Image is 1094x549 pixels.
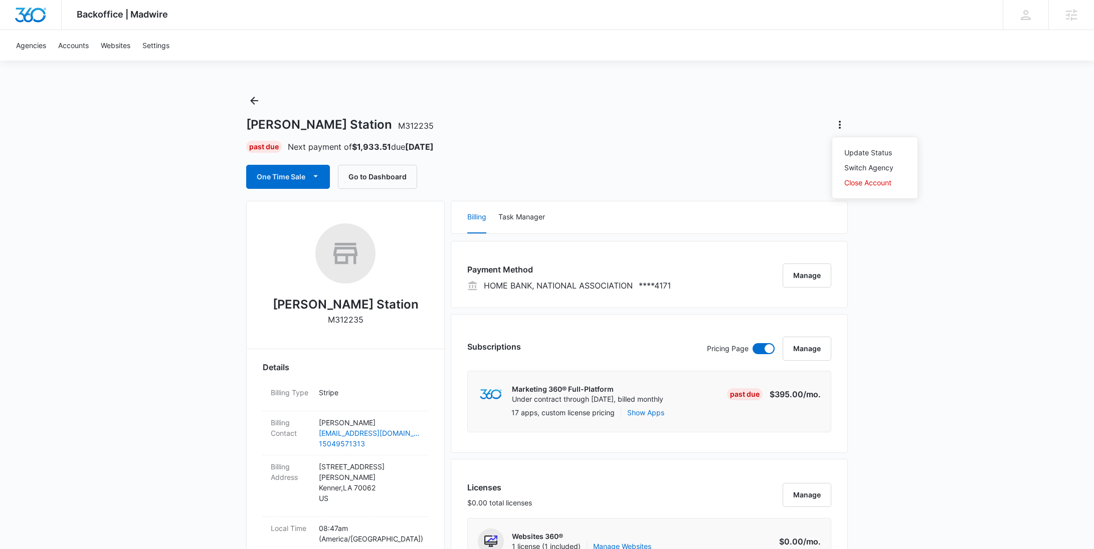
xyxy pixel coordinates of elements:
div: Switch Agency [844,164,893,171]
p: $395.00 [770,388,821,400]
strong: $1,933.51 [352,142,391,152]
button: Update Status [832,145,918,160]
a: [EMAIL_ADDRESS][DOMAIN_NAME] [319,428,420,438]
h3: Subscriptions [467,341,521,353]
span: /mo. [803,389,821,399]
a: Accounts [52,30,95,61]
p: HOME BANK, NATIONAL ASSOCIATION [484,280,633,292]
span: Backoffice | Madwire [77,9,168,20]
p: Pricing Page [707,343,749,354]
button: Actions [832,117,848,133]
a: Settings [136,30,175,61]
div: Past Due [727,388,763,400]
span: /mo. [803,536,821,546]
p: $0.00 total licenses [467,497,532,508]
a: 15049571313 [319,438,420,449]
span: M312235 [398,121,434,131]
h2: [PERSON_NAME] Station [273,296,419,314]
div: Billing Contact[PERSON_NAME][EMAIL_ADDRESS][DOMAIN_NAME]15049571313 [263,411,428,455]
button: Billing [467,201,486,233]
a: Websites [95,30,136,61]
button: Task Manager [498,201,545,233]
dt: Billing Type [271,387,311,398]
dt: Billing Contact [271,417,311,438]
div: Billing Address[STREET_ADDRESS][PERSON_NAME]Kenner,LA 70062US [263,455,428,517]
h3: Payment Method [467,263,671,276]
p: Next payment of due [288,141,434,153]
button: Back [246,93,262,109]
strong: [DATE] [405,142,434,152]
dt: Local Time [271,523,311,533]
button: Go to Dashboard [338,165,417,189]
p: Stripe [319,387,420,398]
button: One Time Sale [246,165,330,189]
p: [STREET_ADDRESS][PERSON_NAME] Kenner , LA 70062 US [319,461,420,503]
a: Agencies [10,30,52,61]
p: Marketing 360® Full-Platform [512,384,663,394]
button: Manage [783,263,831,288]
span: Details [263,361,289,373]
div: Past Due [246,141,282,153]
div: Close Account [844,179,893,186]
dt: Billing Address [271,461,311,482]
button: Manage [783,483,831,507]
p: Under contract through [DATE], billed monthly [512,394,663,404]
p: 17 apps, custom license pricing [511,407,615,418]
h1: [PERSON_NAME] Station [246,117,434,132]
p: $0.00 [774,535,821,547]
p: Websites 360® [512,531,651,541]
h3: Licenses [467,481,532,493]
p: [PERSON_NAME] [319,417,420,428]
div: Update Status [844,149,893,156]
img: marketing360Logo [480,389,501,400]
button: Switch Agency [832,160,918,175]
p: M312235 [328,314,363,326]
button: Show Apps [627,407,664,418]
button: Manage [783,337,831,361]
p: 08:47am ( America/[GEOGRAPHIC_DATA] ) [319,523,420,544]
div: Billing TypeStripe [263,381,428,411]
button: Close Account [832,175,918,190]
